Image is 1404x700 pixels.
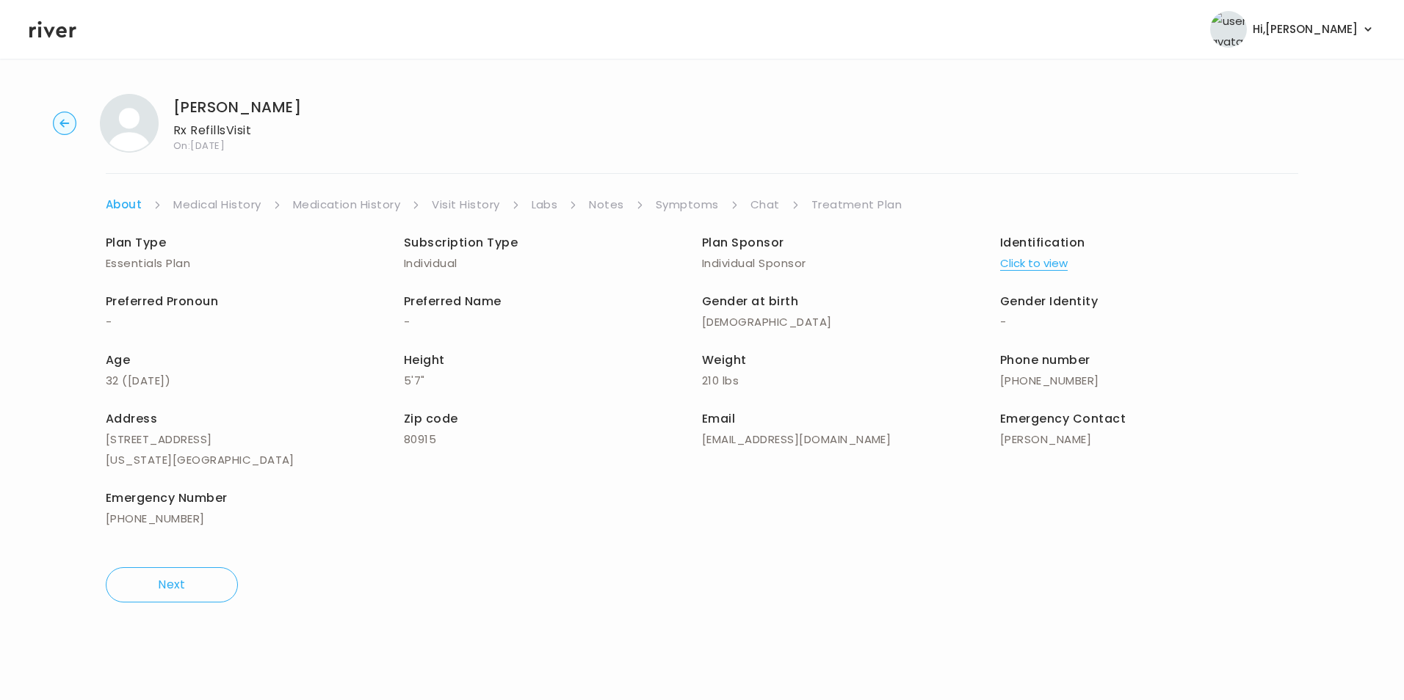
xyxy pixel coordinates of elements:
p: [PHONE_NUMBER] [106,508,404,529]
a: Chat [750,194,780,215]
span: Weight [702,351,747,368]
p: [US_STATE][GEOGRAPHIC_DATA] [106,450,404,470]
span: Identification [1000,234,1085,251]
a: Visit History [432,194,499,215]
a: Labs [532,194,558,215]
span: Plan Sponsor [702,234,784,251]
p: 32 [106,371,404,391]
p: Individual Sponsor [702,253,1000,274]
span: Preferred Pronoun [106,293,218,310]
span: Subscription Type [404,234,518,251]
span: Preferred Name [404,293,502,310]
a: Symptoms [656,194,719,215]
p: Individual [404,253,702,274]
span: Height [404,351,445,368]
a: About [106,194,142,215]
p: [EMAIL_ADDRESS][DOMAIN_NAME] [702,429,1000,450]
a: Medication History [293,194,401,215]
span: Zip code [404,410,458,427]
span: Email [702,410,735,427]
a: Medical History [173,194,261,215]
span: Emergency Number [106,489,228,506]
span: Phone number [1000,351,1090,368]
span: Hi, [PERSON_NAME] [1253,19,1358,40]
span: Age [106,351,130,368]
span: ( [DATE] ) [122,373,170,388]
p: [DEMOGRAPHIC_DATA] [702,312,1000,332]
img: Ariel Amirinoor [100,94,159,153]
span: Gender Identity [1000,293,1098,310]
span: Gender at birth [702,293,798,310]
p: Rx Refills Visit [173,120,301,141]
p: 210 lbs [702,371,1000,391]
p: [STREET_ADDRESS] [106,429,404,450]
p: 80915 [404,429,702,450]
p: - [106,312,404,332]
span: On: [DATE] [173,141,301,150]
a: Notes [589,194,623,215]
button: Next [106,567,238,602]
button: Click to view [1000,253,1068,274]
p: Essentials Plan [106,253,404,274]
span: Plan Type [106,234,166,251]
span: Emergency Contact [1000,410,1126,427]
p: [PERSON_NAME] [1000,429,1298,450]
h1: [PERSON_NAME] [173,97,301,117]
a: Treatment Plan [811,194,902,215]
img: user avatar [1210,11,1247,48]
button: user avatarHi,[PERSON_NAME] [1210,11,1375,48]
p: 5'7" [404,371,702,391]
p: - [404,312,702,332]
p: [PHONE_NUMBER] [1000,371,1298,391]
span: Address [106,410,157,427]
p: - [1000,312,1298,332]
